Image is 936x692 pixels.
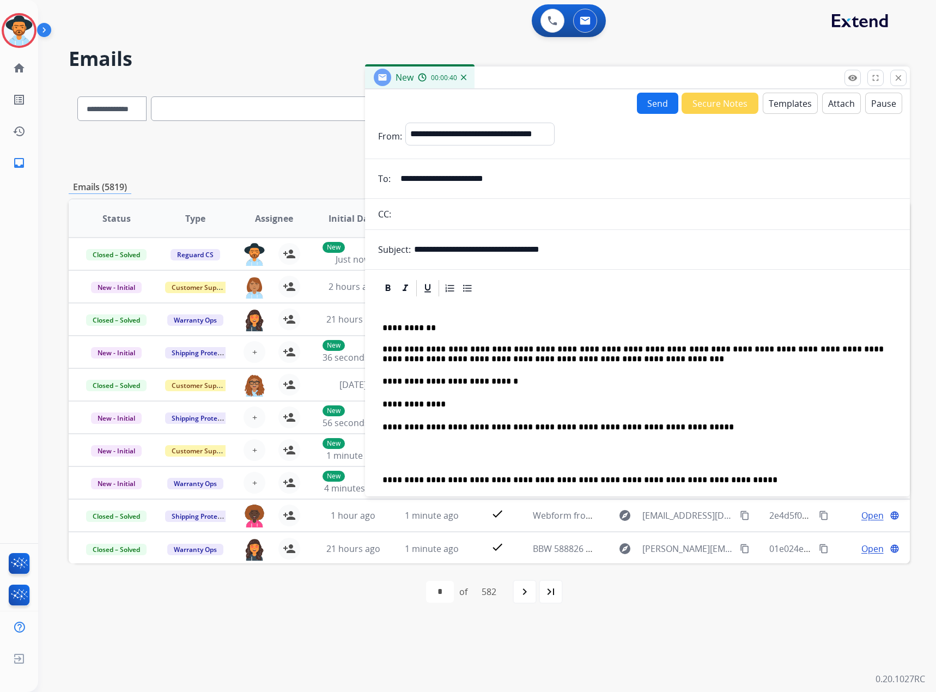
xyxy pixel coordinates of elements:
[283,247,296,260] mat-icon: person_add
[244,406,265,428] button: +
[442,280,458,296] div: Ordered List
[69,180,131,194] p: Emails (5819)
[378,208,391,221] p: CC:
[252,476,257,489] span: +
[618,542,631,555] mat-icon: explore
[326,313,380,325] span: 21 hours ago
[283,411,296,424] mat-icon: person_add
[459,280,476,296] div: Bullet List
[283,509,296,522] mat-icon: person_add
[86,544,147,555] span: Closed – Solved
[459,585,467,598] div: of
[283,345,296,359] mat-icon: person_add
[167,478,223,489] span: Warranty Ops
[642,542,734,555] span: [PERSON_NAME][EMAIL_ADDRESS][DOMAIN_NAME]
[861,509,884,522] span: Open
[165,347,240,359] span: Shipping Protection
[252,444,257,457] span: +
[165,511,240,522] span: Shipping Protection
[244,505,265,527] img: agent-avatar
[283,542,296,555] mat-icon: person_add
[185,212,205,225] span: Type
[13,93,26,106] mat-icon: list_alt
[171,249,220,260] span: Reguard CS
[822,93,861,114] button: Attach
[740,511,750,520] mat-icon: content_copy
[323,351,386,363] span: 36 seconds ago
[244,374,265,397] img: agent-avatar
[165,380,236,391] span: Customer Support
[91,478,142,489] span: New - Initial
[769,509,931,521] span: 2e4d5f0e-ec8f-423c-881b-fa9d07dca8a8
[518,585,531,598] mat-icon: navigate_next
[91,347,142,359] span: New - Initial
[329,212,378,225] span: Initial Date
[252,411,257,424] span: +
[642,509,734,522] span: [EMAIL_ADDRESS][DOMAIN_NAME]
[339,379,367,391] span: [DATE]
[167,314,223,326] span: Warranty Ops
[323,471,345,482] p: New
[244,538,265,561] img: agent-avatar
[618,509,631,522] mat-icon: explore
[91,445,142,457] span: New - Initial
[848,73,858,83] mat-icon: remove_red_eye
[244,472,265,494] button: +
[397,280,414,296] div: Italic
[324,482,382,494] span: 4 minutes ago
[323,438,345,449] p: New
[405,509,459,521] span: 1 minute ago
[890,511,899,520] mat-icon: language
[890,544,899,554] mat-icon: language
[165,445,236,457] span: Customer Support
[819,511,829,520] mat-icon: content_copy
[336,253,370,265] span: Just now
[255,212,293,225] span: Assignee
[86,511,147,522] span: Closed – Solved
[544,585,557,598] mat-icon: last_page
[682,93,758,114] button: Secure Notes
[283,313,296,326] mat-icon: person_add
[763,93,818,114] button: Templates
[491,507,504,520] mat-icon: check
[13,62,26,75] mat-icon: home
[244,243,265,266] img: agent-avatar
[165,412,240,424] span: Shipping Protection
[86,249,147,260] span: Closed – Solved
[819,544,829,554] mat-icon: content_copy
[13,156,26,169] mat-icon: inbox
[323,242,345,253] p: New
[91,412,142,424] span: New - Initial
[473,581,505,603] div: 582
[329,281,378,293] span: 2 hours ago
[331,509,375,521] span: 1 hour ago
[326,450,380,462] span: 1 minute ago
[396,71,414,83] span: New
[4,15,34,46] img: avatar
[861,542,884,555] span: Open
[740,544,750,554] mat-icon: content_copy
[871,73,880,83] mat-icon: fullscreen
[86,380,147,391] span: Closed – Solved
[86,314,147,326] span: Closed – Solved
[323,340,345,351] p: New
[637,93,678,114] button: Send
[378,172,391,185] p: To:
[244,341,265,363] button: +
[865,93,902,114] button: Pause
[244,276,265,299] img: agent-avatar
[13,125,26,138] mat-icon: history
[102,212,131,225] span: Status
[323,405,345,416] p: New
[283,444,296,457] mat-icon: person_add
[69,48,910,70] h2: Emails
[431,74,457,82] span: 00:00:40
[420,280,436,296] div: Underline
[283,280,296,293] mat-icon: person_add
[244,439,265,461] button: +
[378,130,402,143] p: From:
[380,280,396,296] div: Bold
[283,378,296,391] mat-icon: person_add
[326,543,380,555] span: 21 hours ago
[533,543,676,555] span: BBW 588826 - CONTRACT REQUEST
